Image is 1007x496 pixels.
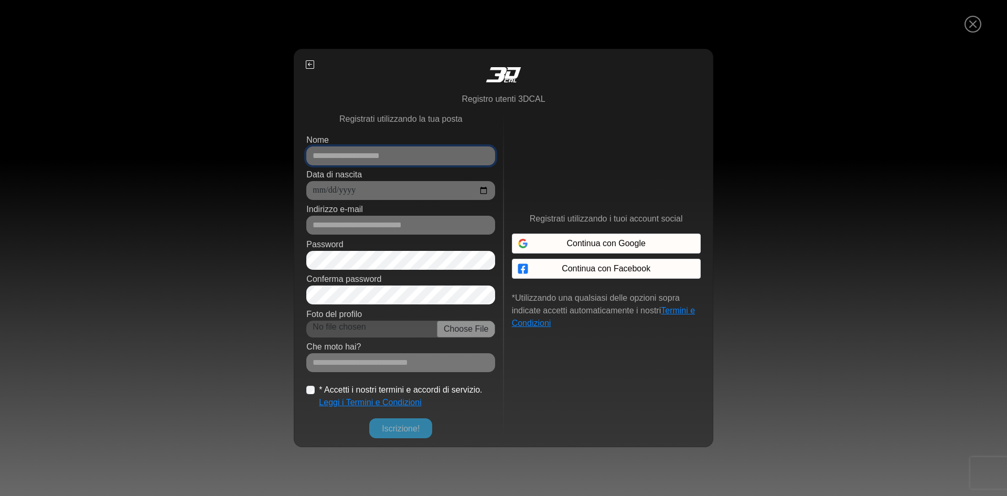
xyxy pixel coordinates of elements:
div: Chatta con noi adesso [70,55,192,69]
font: * Accetti i nostri termini e accordi di servizio. [319,385,482,394]
iframe: Pulsante Accedi con Google [507,233,706,256]
font: *Utilizzando una qualsiasi delle opzioni sopra indicate accetti automaticamente i nostri [512,293,680,315]
font: Conferma password [306,275,381,283]
font: Data di nascita [306,170,362,179]
font: Continua con Facebook [562,264,650,273]
font: Nome [306,135,329,144]
font: Indirizzo e-mail [306,205,363,214]
font: Password [306,240,343,249]
font: Registrati utilizzando i tuoi account social [530,214,683,223]
button: Continua con Facebook [512,259,701,279]
font: Registro utenti 3DCAL [462,94,545,103]
span: Conversazione [5,329,70,336]
font: Foto del profilo [306,310,362,319]
div: Articoli [135,310,200,343]
div: Domande frequenti [70,310,135,343]
font: Che moto hai? [306,342,361,351]
textarea: Digita il messaggio e premi “Invio” [5,273,200,310]
button: Vicino [959,10,987,39]
span: Siamo online! [61,123,145,223]
div: Navigazione torna indietro [12,54,27,70]
font: Registrati utilizzando la tua posta [339,114,463,123]
font: Leggi i Termini e Condizioni [319,398,421,407]
div: Riduci a icona la finestra della chat in diretta [172,5,197,30]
